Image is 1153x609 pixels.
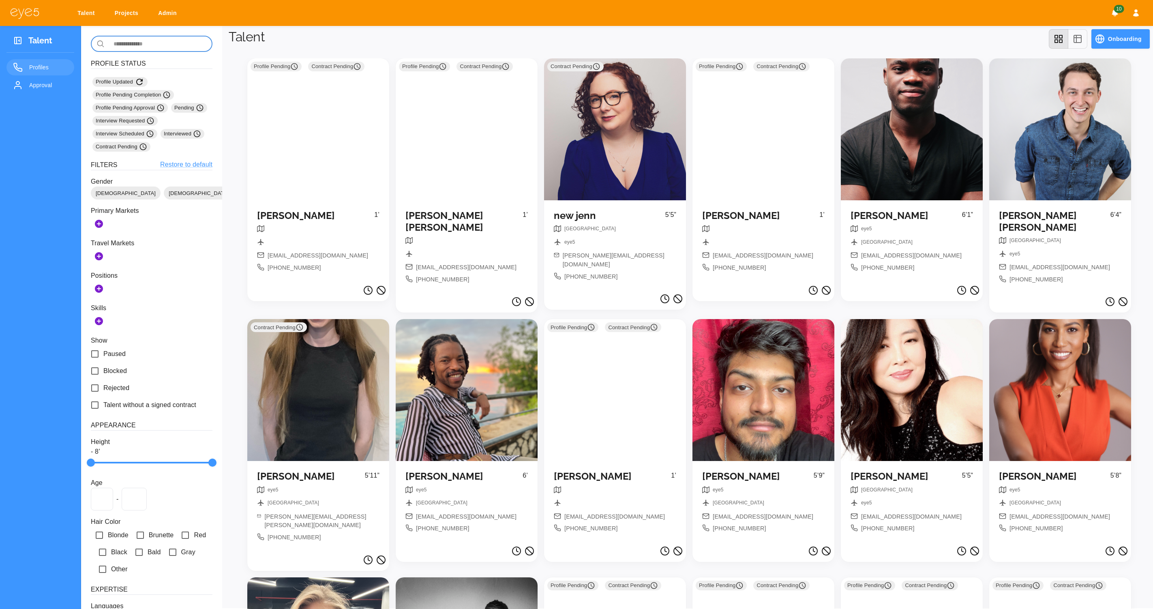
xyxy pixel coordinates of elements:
[996,581,1040,590] span: Profile Pending
[841,319,983,543] a: [PERSON_NAME]5’5”breadcrumbbreadcrumb[EMAIL_ADDRESS][DOMAIN_NAME][PHONE_NUMBER]
[91,271,212,281] p: Positions
[194,530,206,540] span: Red
[1009,237,1061,247] nav: breadcrumb
[671,471,676,486] p: 1’
[1009,500,1061,506] span: [GEOGRAPHIC_DATA]
[905,581,955,590] span: Contract Pending
[1009,251,1020,257] span: eye5
[91,187,161,199] div: [DEMOGRAPHIC_DATA]
[91,313,107,329] button: Add Skills
[268,264,321,272] span: [PHONE_NUMBER]
[29,62,68,72] span: Profiles
[268,251,368,260] span: [EMAIL_ADDRESS][DOMAIN_NAME]
[103,366,127,376] span: Blocked
[229,29,265,45] h1: Talent
[713,499,764,509] nav: breadcrumb
[91,189,161,197] span: [DEMOGRAPHIC_DATA]
[109,6,146,21] a: Projects
[161,129,204,139] div: Interviewed
[564,226,616,232] span: [GEOGRAPHIC_DATA]
[564,225,616,235] nav: breadcrumb
[416,275,469,284] span: [PHONE_NUMBER]
[713,251,813,260] span: [EMAIL_ADDRESS][DOMAIN_NAME]
[405,210,523,234] h5: [PERSON_NAME] [PERSON_NAME]
[819,210,825,225] p: 1’
[416,487,426,493] span: eye5
[460,62,510,71] span: Contract Pending
[861,486,913,496] nav: breadcrumb
[1009,263,1110,272] span: [EMAIL_ADDRESS][DOMAIN_NAME]
[554,210,665,222] h5: new jenn
[692,58,834,282] a: Profile Pending Contract Pending [PERSON_NAME]1’[EMAIL_ADDRESS][DOMAIN_NAME][PHONE_NUMBER]
[564,513,665,521] span: [EMAIL_ADDRESS][DOMAIN_NAME]
[551,62,600,71] span: Contract Pending
[311,62,361,71] span: Contract Pending
[1091,29,1150,49] button: Onboarding
[999,471,1110,482] h5: [PERSON_NAME]
[268,499,319,509] nav: breadcrumb
[111,547,127,557] span: Black
[171,103,207,113] div: Pending
[1068,29,1087,49] button: table
[91,206,212,216] p: Primary Markets
[268,486,278,496] nav: breadcrumb
[91,303,212,313] p: Skills
[402,62,447,71] span: Profile Pending
[254,62,298,71] span: Profile Pending
[257,471,365,482] h5: [PERSON_NAME]
[1009,499,1061,509] nav: breadcrumb
[861,524,915,533] span: [PHONE_NUMBER]
[257,210,374,222] h5: [PERSON_NAME]
[757,581,806,590] span: Contract Pending
[96,130,154,138] span: Interview Scheduled
[6,77,74,93] a: Approval
[713,524,766,533] span: [PHONE_NUMBER]
[1108,6,1122,20] button: Notifications
[702,471,814,482] h5: [PERSON_NAME]
[861,487,913,493] span: [GEOGRAPHIC_DATA]
[1009,524,1063,533] span: [PHONE_NUMBER]
[103,400,196,410] span: Talent without a signed contract
[91,177,212,187] p: Gender
[405,471,523,482] h5: [PERSON_NAME]
[416,524,469,533] span: [PHONE_NUMBER]
[861,513,962,521] span: [EMAIL_ADDRESS][DOMAIN_NAME]
[96,77,144,87] span: Profile Updated
[91,517,212,527] p: Hair Color
[861,251,962,260] span: [EMAIL_ADDRESS][DOMAIN_NAME]
[564,524,618,533] span: [PHONE_NUMBER]
[103,383,129,393] span: Rejected
[268,500,319,506] span: [GEOGRAPHIC_DATA]
[96,104,165,112] span: Profile Pending Approval
[91,420,212,431] h6: Appearance
[91,281,107,297] button: Add Positions
[1009,513,1110,521] span: [EMAIL_ADDRESS][DOMAIN_NAME]
[396,58,538,294] a: Profile Pending Contract Pending [PERSON_NAME] [PERSON_NAME]1’[EMAIL_ADDRESS][DOMAIN_NAME][PHONE_...
[861,239,913,245] span: [GEOGRAPHIC_DATA]
[91,336,212,345] p: Show
[164,130,201,138] span: Interviewed
[861,499,872,509] nav: breadcrumb
[544,58,686,291] a: Contract Pending new jenn5’5”breadcrumbbreadcrumb[PERSON_NAME][EMAIL_ADDRESS][DOMAIN_NAME][PHONE_...
[847,581,892,590] span: Profile Pending
[564,272,618,281] span: [PHONE_NUMBER]
[713,264,766,272] span: [PHONE_NUMBER]
[29,80,68,90] span: Approval
[1009,275,1063,284] span: [PHONE_NUMBER]
[96,91,171,99] span: Profile Pending Completion
[1114,5,1124,13] span: 10
[1049,29,1087,49] div: view
[861,500,872,506] span: eye5
[153,6,185,21] a: Admin
[692,319,834,543] a: [PERSON_NAME]5’9”breadcrumbbreadcrumb[EMAIL_ADDRESS][DOMAIN_NAME][PHONE_NUMBER]
[160,160,212,170] a: Restore to default
[861,226,872,232] span: eye5
[757,62,806,71] span: Contract Pending
[564,238,575,249] nav: breadcrumb
[523,471,528,486] p: 6’
[713,500,764,506] span: [GEOGRAPHIC_DATA]
[554,471,671,482] h5: [PERSON_NAME]
[91,447,212,457] p: - 8’
[962,210,973,225] p: 6’1”
[608,323,658,331] span: Contract Pending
